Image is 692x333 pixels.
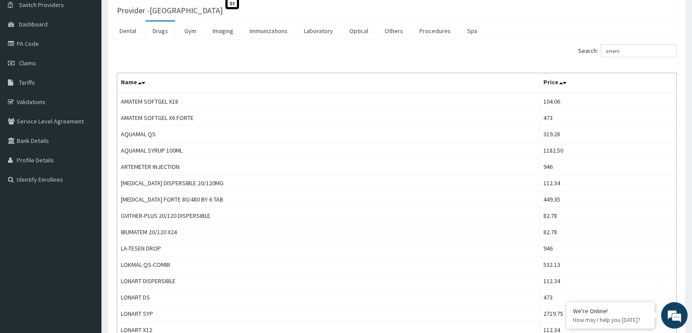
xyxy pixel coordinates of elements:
[460,22,484,40] a: Spa
[539,159,676,175] td: 946
[117,191,540,208] td: [MEDICAL_DATA] FORTE 80/480 BY 6 TAB
[539,73,676,94] th: Price
[573,307,648,315] div: We're Online!
[539,240,676,257] td: 946
[539,224,676,240] td: 82.78
[117,73,540,94] th: Name
[578,44,677,57] label: Search:
[19,59,36,67] span: Claims
[19,1,64,9] span: Switch Providers
[539,208,676,224] td: 82.78
[539,306,676,322] td: 2719.75
[117,289,540,306] td: LONART DS
[206,22,240,40] a: Imaging
[539,289,676,306] td: 473
[46,49,148,61] div: Chat with us now
[117,126,540,142] td: AQUAMAL QS
[117,224,540,240] td: IBUMATEM 20/120 X24
[112,22,143,40] a: Dental
[117,208,540,224] td: GVITHER-PLUS 20/120 DISPERSIBLE
[117,306,540,322] td: LONART SYP
[19,20,48,28] span: Dashboard
[145,4,166,26] div: Minimize live chat window
[601,44,677,57] input: Search:
[16,44,36,66] img: d_794563401_company_1708531726252_794563401
[51,111,122,200] span: We're online!
[539,126,676,142] td: 319.28
[117,93,540,110] td: AMATEM SOFTGEL X18
[117,257,540,273] td: LOKMAL QS-COMBI
[243,22,295,40] a: Immunizations
[177,22,203,40] a: Gym
[539,191,676,208] td: 449.35
[378,22,410,40] a: Others
[117,240,540,257] td: LA-TESEN DROP
[117,7,223,15] h3: Provider - [GEOGRAPHIC_DATA]
[117,159,540,175] td: ARTEMETER INJECTION
[573,316,648,324] p: How may I help you today?
[539,257,676,273] td: 532.13
[19,79,35,86] span: Tariffs
[146,22,175,40] a: Drugs
[412,22,458,40] a: Procedures
[342,22,375,40] a: Optical
[539,175,676,191] td: 112.34
[117,175,540,191] td: [MEDICAL_DATA] DISPERSIBLE 20/120MG
[4,241,168,272] textarea: Type your message and hit 'Enter'
[117,273,540,289] td: LONART DISPERSIBLE
[539,142,676,159] td: 1182.50
[117,142,540,159] td: AQUAMAL SYRUP 100ML
[539,93,676,110] td: 104.06
[539,110,676,126] td: 473
[117,110,540,126] td: AMATEM SOFTGEL X6 FORTE
[297,22,340,40] a: Laboratory
[539,273,676,289] td: 112.34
